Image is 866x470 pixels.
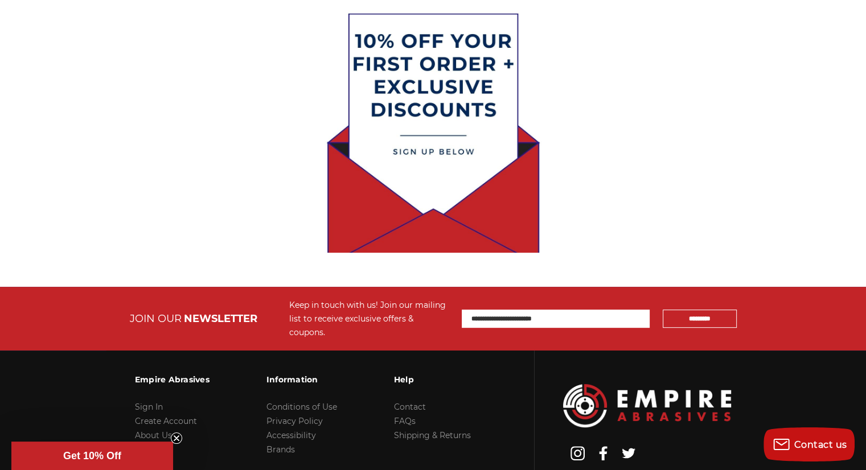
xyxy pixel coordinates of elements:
[764,427,855,461] button: Contact us
[266,368,337,391] h3: Information
[184,312,257,325] span: NEWSLETTER
[171,432,182,444] button: Close teaser
[394,402,426,412] a: Contact
[266,444,295,455] a: Brands
[794,439,847,450] span: Contact us
[394,368,471,391] h3: Help
[394,416,416,426] a: FAQs
[11,442,173,470] div: Get 10% OffClose teaser
[266,402,337,412] a: Conditions of Use
[135,430,172,440] a: About Us
[394,430,471,440] a: Shipping & Returns
[266,416,323,426] a: Privacy Policy
[563,384,731,427] img: Empire Abrasives Logo Image
[266,430,316,440] a: Accessibility
[63,450,121,461] span: Get 10% Off
[135,402,163,412] a: Sign In
[135,368,210,391] h3: Empire Abrasives
[289,298,450,339] div: Keep in touch with us! Join our mailing list to receive exclusive offers & coupons.
[130,312,182,325] span: JOIN OUR
[135,416,197,426] a: Create Account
